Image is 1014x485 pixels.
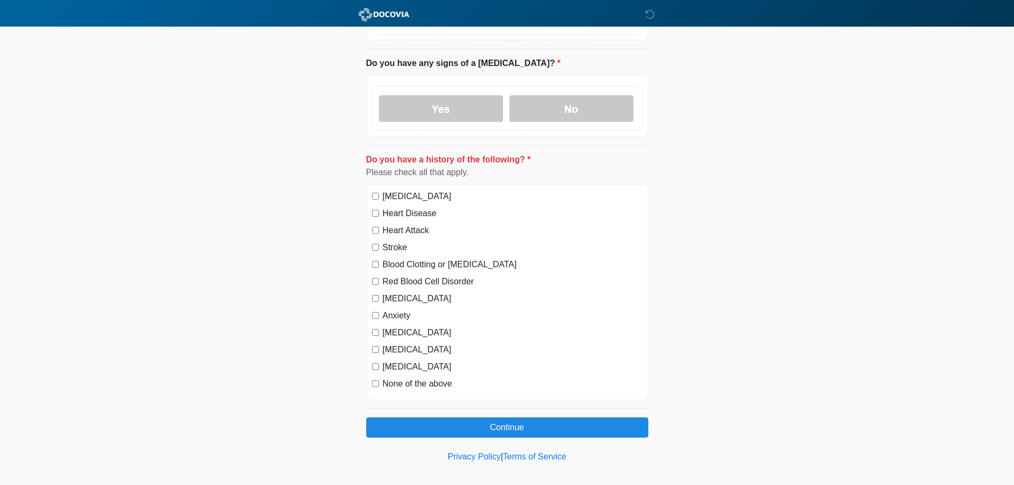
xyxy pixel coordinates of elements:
[383,343,642,356] label: [MEDICAL_DATA]
[503,452,566,461] a: Terms of Service
[501,452,503,461] a: |
[383,326,642,339] label: [MEDICAL_DATA]
[383,275,642,288] label: Red Blood Cell Disorder
[372,210,379,217] input: Heart Disease
[372,329,379,336] input: [MEDICAL_DATA]
[372,346,379,353] input: [MEDICAL_DATA]
[372,295,379,302] input: [MEDICAL_DATA]
[509,95,633,122] label: No
[372,278,379,285] input: Red Blood Cell Disorder
[372,227,379,234] input: Heart Attack
[383,292,642,305] label: [MEDICAL_DATA]
[366,417,648,438] button: Continue
[383,241,642,254] label: Stroke
[383,258,642,271] label: Blood Clotting or [MEDICAL_DATA]
[372,363,379,370] input: [MEDICAL_DATA]
[383,377,642,390] label: None of the above
[383,190,642,203] label: [MEDICAL_DATA]
[356,8,413,21] img: ABC Med Spa- GFEase Logo
[372,261,379,268] input: Blood Clotting or [MEDICAL_DATA]
[366,166,648,179] div: Please check all that apply.
[372,380,379,387] input: None of the above
[383,207,642,220] label: Heart Disease
[383,309,642,322] label: Anxiety
[366,57,561,70] label: Do you have any signs of a [MEDICAL_DATA]?
[383,360,642,373] label: [MEDICAL_DATA]
[372,244,379,251] input: Stroke
[366,153,531,166] label: Do you have a history of the following?
[383,224,642,237] label: Heart Attack
[379,95,503,122] label: Yes
[372,312,379,319] input: Anxiety
[372,193,379,200] input: [MEDICAL_DATA]
[448,452,501,461] a: Privacy Policy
